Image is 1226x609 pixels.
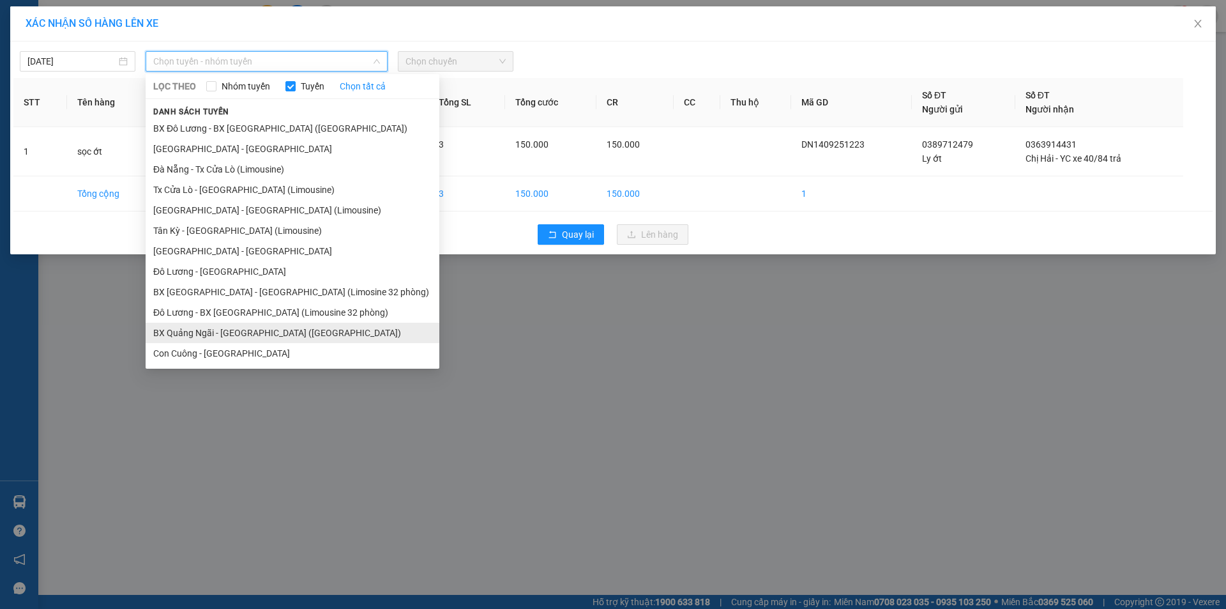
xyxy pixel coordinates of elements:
[922,153,942,164] span: Ly ớt
[1025,153,1121,164] span: Chị Hải - YC xe 40/84 trả
[146,261,439,282] li: Đô Lương - [GEOGRAPHIC_DATA]
[505,78,596,127] th: Tổng cước
[67,176,158,212] td: Tổng cộng
[922,104,963,114] span: Người gửi
[146,343,439,364] li: Con Cuông - [GEOGRAPHIC_DATA]
[67,78,158,127] th: Tên hàng
[596,78,674,127] th: CR
[674,78,720,127] th: CC
[146,106,237,118] span: Danh sách tuyến
[146,302,439,323] li: Đô Lương - BX [GEOGRAPHIC_DATA] (Limousine 32 phòng)
[146,159,439,180] li: Đà Nẵng - Tx Cửa Lò (Limousine)
[27,54,116,68] input: 14/09/2025
[1025,139,1077,150] span: 0363914431
[146,220,439,241] li: Tân Kỳ - [GEOGRAPHIC_DATA] (Limousine)
[791,176,912,212] td: 1
[340,79,386,93] a: Chọn tất cả
[562,227,594,242] span: Quay lại
[1180,6,1216,42] button: Close
[428,78,505,127] th: Tổng SL
[13,78,67,127] th: STT
[617,224,688,245] button: uploadLên hàng
[146,118,439,139] li: BX Đô Lương - BX [GEOGRAPHIC_DATA] ([GEOGRAPHIC_DATA])
[146,282,439,302] li: BX [GEOGRAPHIC_DATA] - [GEOGRAPHIC_DATA] (Limosine 32 phòng)
[405,52,506,71] span: Chọn chuyến
[791,78,912,127] th: Mã GD
[505,176,596,212] td: 150.000
[146,323,439,343] li: BX Quảng Ngãi - [GEOGRAPHIC_DATA] ([GEOGRAPHIC_DATA])
[720,78,791,127] th: Thu hộ
[801,139,865,150] span: DN1409251223
[1193,19,1203,29] span: close
[607,139,640,150] span: 150.000
[146,241,439,261] li: [GEOGRAPHIC_DATA] - [GEOGRAPHIC_DATA]
[922,90,946,100] span: Số ĐT
[373,58,381,65] span: down
[153,79,196,93] span: LỌC THEO
[216,79,275,93] span: Nhóm tuyến
[1025,90,1050,100] span: Số ĐT
[146,180,439,200] li: Tx Cửa Lò - [GEOGRAPHIC_DATA] (Limousine)
[548,230,557,240] span: rollback
[538,224,604,245] button: rollbackQuay lại
[67,127,158,176] td: sọc ớt
[439,139,444,150] span: 3
[153,52,380,71] span: Chọn tuyến - nhóm tuyến
[596,176,674,212] td: 150.000
[146,139,439,159] li: [GEOGRAPHIC_DATA] - [GEOGRAPHIC_DATA]
[1025,104,1074,114] span: Người nhận
[428,176,505,212] td: 3
[922,139,973,150] span: 0389712479
[146,200,439,220] li: [GEOGRAPHIC_DATA] - [GEOGRAPHIC_DATA] (Limousine)
[13,127,67,176] td: 1
[296,79,329,93] span: Tuyến
[26,17,158,29] span: XÁC NHẬN SỐ HÀNG LÊN XE
[515,139,549,150] span: 150.000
